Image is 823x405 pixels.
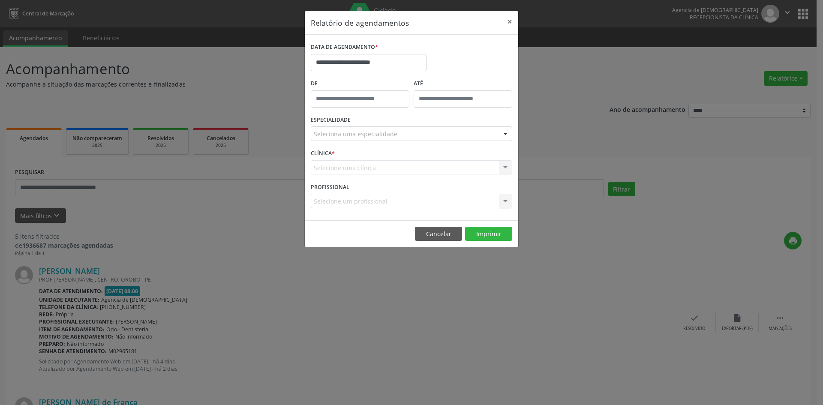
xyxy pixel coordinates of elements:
[465,227,512,241] button: Imprimir
[311,77,409,90] label: De
[414,77,512,90] label: ATÉ
[415,227,462,241] button: Cancelar
[311,114,351,127] label: ESPECIALIDADE
[311,17,409,28] h5: Relatório de agendamentos
[311,147,335,160] label: CLÍNICA
[314,129,397,138] span: Seleciona uma especialidade
[501,11,518,32] button: Close
[311,41,378,54] label: DATA DE AGENDAMENTO
[311,180,349,194] label: PROFISSIONAL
